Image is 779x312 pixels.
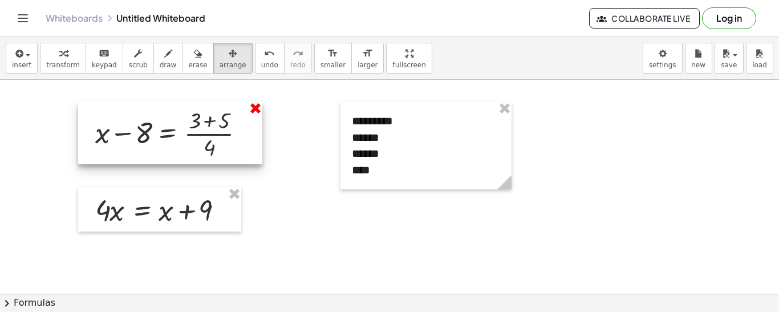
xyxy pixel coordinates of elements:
span: arrange [220,61,246,69]
span: fullscreen [392,61,425,69]
button: Toggle navigation [14,9,32,27]
span: save [721,61,737,69]
button: keyboardkeypad [86,43,123,74]
span: undo [261,61,278,69]
i: format_size [362,47,373,60]
button: transform [40,43,86,74]
span: erase [188,61,207,69]
button: draw [153,43,183,74]
button: undoundo [255,43,285,74]
button: erase [182,43,213,74]
span: keypad [92,61,117,69]
button: format_sizesmaller [314,43,352,74]
button: new [685,43,712,74]
button: insert [6,43,38,74]
button: load [746,43,773,74]
i: format_size [327,47,338,60]
i: undo [264,47,275,60]
button: save [715,43,744,74]
span: load [752,61,767,69]
span: new [691,61,705,69]
i: redo [293,47,303,60]
span: settings [649,61,676,69]
button: scrub [123,43,154,74]
span: smaller [320,61,346,69]
span: Collaborate Live [599,13,690,23]
button: redoredo [284,43,312,74]
span: larger [358,61,378,69]
i: keyboard [99,47,109,60]
a: Whiteboards [46,13,103,24]
span: insert [12,61,31,69]
span: transform [46,61,80,69]
button: format_sizelarger [351,43,384,74]
button: Collaborate Live [589,8,700,29]
button: Log in [702,7,756,29]
span: scrub [129,61,148,69]
button: settings [643,43,683,74]
button: fullscreen [386,43,432,74]
span: redo [290,61,306,69]
span: draw [160,61,177,69]
button: arrange [213,43,253,74]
